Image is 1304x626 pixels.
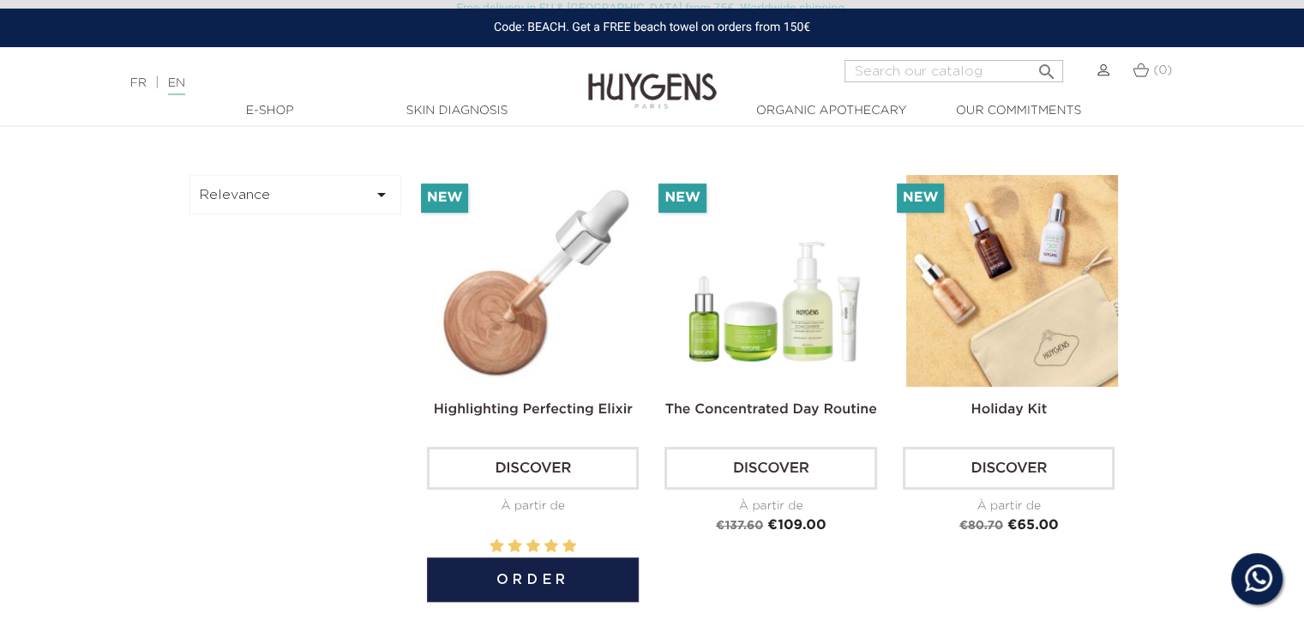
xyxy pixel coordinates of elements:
[933,102,1104,120] a: Our commitments
[427,497,639,515] div: À partir de
[130,77,147,89] a: FR
[844,60,1063,82] input: Search
[1031,55,1061,78] button: 
[526,536,540,557] label: 3
[658,184,706,213] li: New
[588,45,717,111] img: Huygens
[427,447,639,490] a: Discover
[184,102,356,120] a: E-Shop
[716,520,763,532] span: €137.60
[371,102,543,120] a: Skin Diagnosis
[490,536,503,557] label: 1
[371,184,392,205] i: 
[959,520,1003,532] span: €80.70
[970,403,1047,417] a: Holiday Kit
[168,77,185,95] a: EN
[903,497,1115,515] div: À partir de
[668,175,880,387] img: The Concentrated Day Routine
[421,184,468,213] li: New
[544,536,558,557] label: 4
[664,447,876,490] a: Discover
[1153,64,1172,76] span: (0)
[897,184,944,213] li: New
[665,403,877,417] a: The Concentrated Day Routine
[508,536,521,557] label: 2
[189,175,402,214] button: Relevance
[1036,57,1056,77] i: 
[906,175,1118,387] img: Holiday kit
[746,102,917,120] a: Organic Apothecary
[122,73,531,93] div: |
[562,536,576,557] label: 5
[664,497,876,515] div: À partir de
[903,447,1115,490] a: Discover
[427,557,639,602] button: Order
[767,519,826,533] span: €109.00
[434,403,633,417] a: Highlighting Perfecting Elixir
[1007,519,1059,533] span: €65.00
